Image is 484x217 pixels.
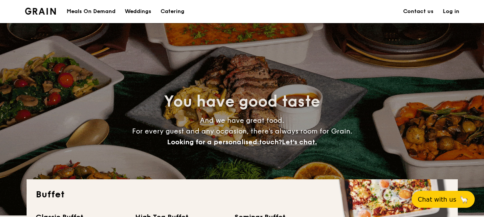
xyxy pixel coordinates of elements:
span: Let's chat. [282,138,317,146]
span: Looking for a personalised touch? [167,138,282,146]
img: Grain [25,8,56,15]
button: Chat with us🦙 [412,191,475,208]
span: And we have great food. For every guest and any occasion, there’s always room for Grain. [132,116,352,146]
span: 🦙 [459,195,469,204]
a: Logotype [25,8,56,15]
span: Chat with us [418,196,456,203]
h2: Buffet [36,189,449,201]
span: You have good taste [164,92,320,111]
